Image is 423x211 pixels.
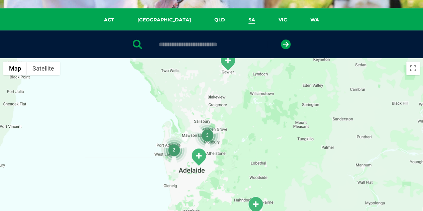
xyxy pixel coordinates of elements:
[161,137,187,163] div: 2
[92,16,126,24] a: ACT
[27,62,60,75] button: Show satellite imagery
[406,62,420,75] button: Toggle fullscreen view
[237,16,267,24] a: SA
[203,16,237,24] a: QLD
[3,62,27,75] button: Show street map
[299,16,331,24] a: WA
[190,148,207,166] div: Greencross Vet Centre – Norwood
[195,122,220,148] div: 3
[219,52,236,71] div: Gawler
[126,16,203,24] a: [GEOGRAPHIC_DATA]
[267,16,299,24] a: VIC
